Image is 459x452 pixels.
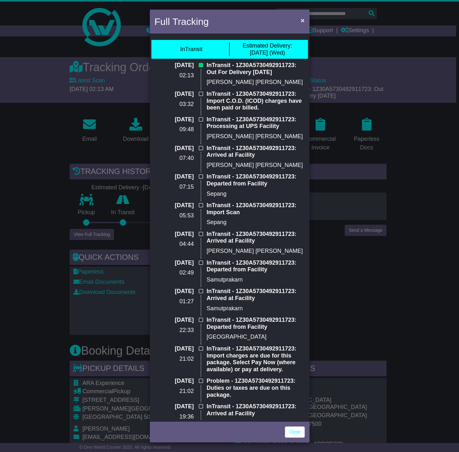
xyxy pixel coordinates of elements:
[207,276,305,283] p: Samutprakarn
[155,356,194,363] p: 21:02
[207,116,305,130] p: InTransit - 1Z30A5730492911723: Processing at UPS Facility
[155,126,194,133] p: 09:48
[155,202,194,209] p: [DATE]
[155,327,194,334] p: 22:33
[180,46,202,53] div: InTransit
[155,231,194,238] p: [DATE]
[207,162,305,169] p: [PERSON_NAME] [PERSON_NAME]
[155,288,194,295] p: [DATE]
[155,101,194,108] p: 03:32
[242,42,292,49] span: Estimated Delivery:
[155,91,194,98] p: [DATE]
[207,231,305,245] p: InTransit - 1Z30A5730492911723: Arrived at Facility
[155,260,194,267] p: [DATE]
[207,91,305,111] p: InTransit - 1Z30A5730492911723: Import C.O.D. (ICOD) charges have been paid or billed.
[207,345,305,373] p: InTransit - 1Z30A5730492911723: Import charges are due for this package. Select Pay Now (where av...
[207,191,305,198] p: Sepang
[207,202,305,216] p: InTransit - 1Z30A5730492911723: Import Scan
[155,14,209,29] h4: Full Tracking
[207,334,305,341] p: [GEOGRAPHIC_DATA]
[155,403,194,410] p: [DATE]
[155,145,194,152] p: [DATE]
[207,133,305,140] p: [PERSON_NAME] [PERSON_NAME]
[207,403,305,417] p: InTransit - 1Z30A5730492911723: Arrived at Facility
[155,184,194,191] p: 07:15
[207,79,305,86] p: [PERSON_NAME] [PERSON_NAME]
[301,17,304,24] span: ×
[155,388,194,395] p: 21:02
[207,248,305,255] p: [PERSON_NAME] [PERSON_NAME]
[207,288,305,302] p: InTransit - 1Z30A5730492911723: Arrived at Facility
[242,42,292,56] div: [DATE] (Wed)
[207,378,305,398] p: Problem - 1Z30A5730492911723: Duties or taxes are due on this package.
[155,116,194,123] p: [DATE]
[155,345,194,352] p: [DATE]
[207,317,305,330] p: InTransit - 1Z30A5730492911723: Departed from Facility
[155,317,194,324] p: [DATE]
[207,173,305,187] p: InTransit - 1Z30A5730492911723: Departed from Facility
[207,260,305,273] p: InTransit - 1Z30A5730492911723: Departed from Facility
[207,145,305,159] p: InTransit - 1Z30A5730492911723: Arrived at Facility
[285,426,305,438] a: Close
[155,173,194,180] p: [DATE]
[155,72,194,79] p: 02:13
[155,241,194,248] p: 04:44
[155,413,194,420] p: 19:36
[155,378,194,385] p: [DATE]
[155,269,194,276] p: 02:49
[207,219,305,226] p: Sepang
[207,62,305,76] p: InTransit - 1Z30A5730492911723: Out For Delivery [DATE]
[297,14,308,27] button: Close
[155,298,194,305] p: 01:27
[207,305,305,312] p: Samutprakarn
[155,212,194,219] p: 05:53
[155,62,194,69] p: [DATE]
[155,155,194,162] p: 07:40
